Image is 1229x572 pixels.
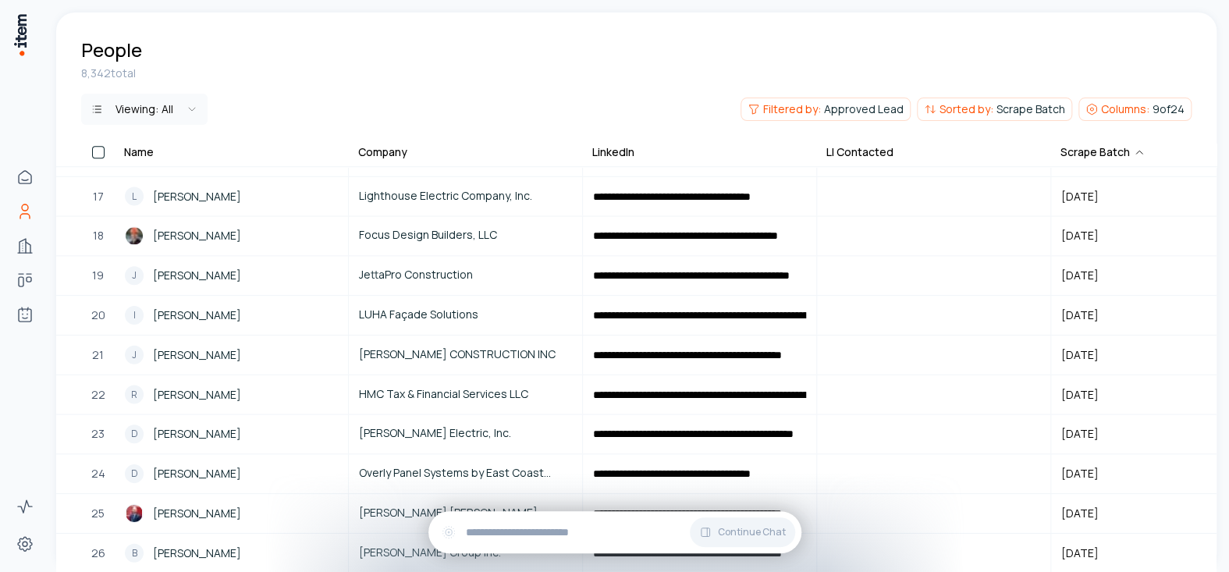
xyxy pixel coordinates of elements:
[359,544,572,561] span: [PERSON_NAME] Group Inc.
[1060,144,1146,160] div: Scrape Batch
[125,266,144,285] div: J
[115,415,347,453] a: D[PERSON_NAME]
[350,257,581,294] a: JettaPro Construction
[91,545,105,562] span: 26
[125,226,144,245] img: Jonathan Williams
[153,425,241,442] span: [PERSON_NAME]
[92,346,104,364] span: 21
[91,465,105,482] span: 24
[358,144,407,160] div: Company
[91,307,105,324] span: 20
[9,265,41,296] a: Deals
[91,385,105,403] span: 22
[359,504,572,521] span: [PERSON_NAME] [PERSON_NAME] Electric, LLC
[350,535,581,572] a: [PERSON_NAME] Group Inc.
[125,306,144,325] div: I
[92,267,104,284] span: 19
[359,385,572,402] span: HMC Tax & Financial Services LLC
[125,385,144,403] div: R
[153,346,241,364] span: [PERSON_NAME]
[350,415,581,453] a: [PERSON_NAME] Electric, Inc.
[153,505,241,522] span: [PERSON_NAME]
[1153,101,1185,117] span: 9 of 24
[115,178,347,215] a: L[PERSON_NAME]
[718,526,786,538] span: Continue Chat
[350,138,581,176] a: Elevate Construction, LLC
[741,98,911,121] button: Filtered by:Approved Lead
[690,517,795,547] button: Continue Chat
[359,425,572,442] span: [PERSON_NAME] Electric, Inc.
[153,188,241,205] span: [PERSON_NAME]
[359,266,572,283] span: JettaPro Construction
[125,187,144,206] div: L
[115,101,173,117] div: Viewing:
[12,12,28,57] img: Item Brain Logo
[359,464,572,481] span: Overly Panel Systems by East Coast Metal Systems (ECMS)
[350,495,581,532] a: [PERSON_NAME] [PERSON_NAME] Electric, LLC
[9,491,41,522] a: Activity
[763,101,821,117] span: Filtered by:
[350,455,581,492] a: Overly Panel Systems by East Coast Metal Systems (ECMS)
[9,196,41,227] a: People
[115,297,347,334] a: I[PERSON_NAME]
[115,455,347,492] a: D[PERSON_NAME]
[153,465,241,482] span: [PERSON_NAME]
[125,504,144,523] img: Cody Hewitt
[996,101,1065,117] span: Scrape Batch
[124,144,154,160] div: Name
[9,162,41,193] a: Home
[153,307,241,324] span: [PERSON_NAME]
[125,346,144,364] div: J
[115,257,347,294] a: J[PERSON_NAME]
[9,299,41,330] a: Agents
[115,375,347,413] a: R[PERSON_NAME]
[350,297,581,334] a: LUHA Façade Solutions
[940,101,993,117] span: Sorted by:
[9,528,41,560] a: Settings
[93,227,104,244] span: 18
[350,375,581,413] a: HMC Tax & Financial Services LLC
[350,178,581,215] a: Lighthouse Electric Company, Inc.
[91,505,105,522] span: 25
[350,217,581,254] a: Focus Design Builders, LLC
[115,138,347,176] a: H[PERSON_NAME]
[115,535,347,572] a: B[PERSON_NAME]
[91,425,105,442] span: 23
[115,217,347,254] a: Jonathan Williams[PERSON_NAME]
[1101,101,1149,117] span: Columns:
[359,306,572,323] span: LUHA Façade Solutions
[153,227,241,244] span: [PERSON_NAME]
[125,425,144,443] div: D
[824,101,904,117] span: Approved Lead
[359,346,572,363] span: [PERSON_NAME] CONSTRUCTION INC
[359,187,572,204] span: Lighthouse Electric Company, Inc.
[1078,98,1192,121] button: Columns:9of24
[153,267,241,284] span: [PERSON_NAME]
[115,336,347,374] a: J[PERSON_NAME]
[350,336,581,374] a: [PERSON_NAME] CONSTRUCTION INC
[917,98,1072,121] button: Sorted by:Scrape Batch
[826,144,893,160] div: LI Contacted
[9,230,41,261] a: Companies
[125,544,144,563] div: B
[153,545,241,562] span: [PERSON_NAME]
[93,188,104,205] span: 17
[428,511,801,553] div: Continue Chat
[81,66,1192,81] div: 8,342 total
[125,464,144,483] div: D
[592,144,634,160] div: LinkedIn
[115,495,347,532] a: Cody Hewitt[PERSON_NAME]
[81,37,142,62] h1: People
[359,226,572,243] span: Focus Design Builders, LLC
[153,385,241,403] span: [PERSON_NAME]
